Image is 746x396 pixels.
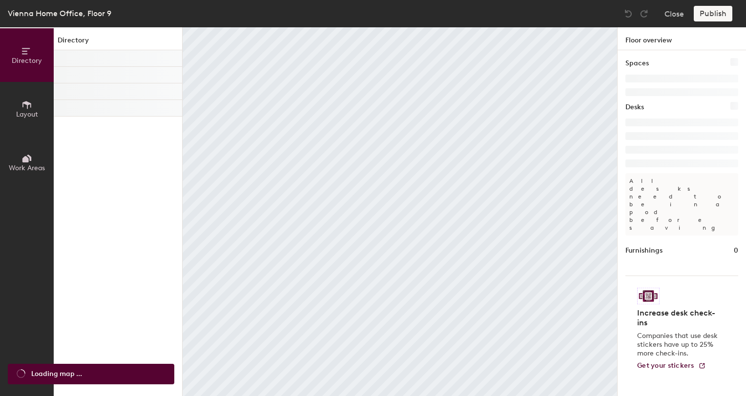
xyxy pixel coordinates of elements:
[625,245,663,256] h1: Furnishings
[183,27,617,396] canvas: Map
[54,35,182,50] h1: Directory
[664,6,684,21] button: Close
[637,308,721,328] h4: Increase desk check-ins
[618,27,746,50] h1: Floor overview
[8,7,111,20] div: Vienna Home Office, Floor 9
[639,9,649,19] img: Redo
[623,9,633,19] img: Undo
[31,369,82,379] span: Loading map ...
[625,173,738,236] p: All desks need to be in a pod before saving
[12,57,42,65] span: Directory
[637,288,660,304] img: Sticker logo
[734,245,738,256] h1: 0
[637,332,721,358] p: Companies that use desk stickers have up to 25% more check-ins.
[625,102,644,113] h1: Desks
[625,58,649,69] h1: Spaces
[9,164,45,172] span: Work Areas
[637,362,706,370] a: Get your stickers
[637,361,694,370] span: Get your stickers
[16,110,38,119] span: Layout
